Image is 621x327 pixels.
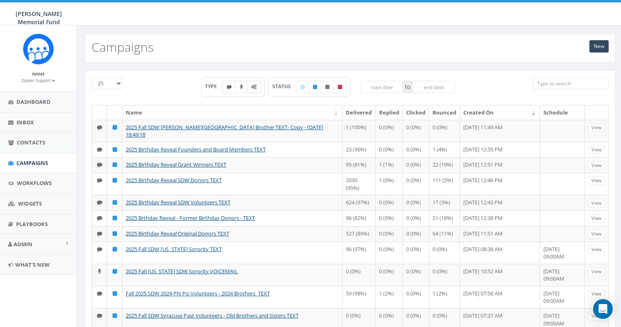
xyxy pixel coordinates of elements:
[113,200,117,205] i: Published
[113,269,117,274] i: Published
[460,157,540,173] td: [DATE] 12:51 PM
[126,161,226,168] a: 2025 Birthday Reveal Grant Winners TEXT
[97,125,102,130] i: Text SMS
[235,81,248,93] label: Ringless Voice Mail
[113,313,117,318] i: Published
[460,286,540,308] td: [DATE] 07:58 AM
[251,85,257,89] i: Automated Message
[403,81,412,93] span: to
[460,264,540,286] td: [DATE] 10:52 AM
[403,264,429,286] td: 0 (0%)
[343,264,376,286] td: 0 (0%)
[343,242,376,264] td: 96 (97%)
[429,142,460,158] td: 1 (4%)
[593,299,613,319] div: Open Intercom Messenger
[113,215,117,221] i: Published
[460,195,540,210] td: [DATE] 12:43 PM
[16,119,34,126] span: Inbox
[343,173,376,195] td: 2030 (95%)
[227,85,232,89] i: Text SMS
[588,199,605,208] a: View
[588,268,605,276] a: View
[403,120,429,142] td: 0 (0%)
[321,81,334,93] label: Unpublished
[113,125,117,130] i: Published
[16,98,51,105] span: Dashboard
[343,142,376,158] td: 23 (96%)
[429,173,460,195] td: 111 (5%)
[325,85,329,89] i: Unpublished
[32,71,45,77] small: Name
[97,200,102,205] i: Text SMS
[126,176,222,184] a: 2025 Birthday Reveal SDW Donors TEXT
[15,261,50,268] span: What's New
[113,247,117,252] i: Published
[126,245,222,253] a: 2025 Fall SDW [US_STATE] Sorority TEXT
[460,142,540,158] td: [DATE] 12:55 PM
[403,226,429,242] td: 0 (0%)
[403,242,429,264] td: 0 (0%)
[429,157,460,173] td: 22 (19%)
[540,264,585,286] td: [DATE] 09:00AM
[313,85,317,89] i: Published
[376,264,403,286] td: 0 (0%)
[361,81,403,93] input: start date
[308,81,322,93] label: Published
[126,312,299,319] a: 2025 Fall SDW Syracuse Past Volunteers - Old Brothers and Sisters TEXT
[113,178,117,183] i: Published
[533,77,609,89] input: Type to search
[17,139,45,146] span: Contacts
[23,34,54,64] img: Rally_Corp_Icon.png
[588,312,605,320] a: View
[126,268,238,275] a: 2025 Fall [US_STATE] SDW Sorority VOICEMAIL
[272,83,297,90] span: STATUS
[376,120,403,142] td: 0 (0%)
[296,81,309,93] label: Draft
[205,83,223,90] span: TYPE
[343,226,376,242] td: 527 (89%)
[16,10,62,26] span: [PERSON_NAME] Memorial Fund
[429,105,460,120] th: Bounced
[460,242,540,264] td: [DATE] 08:38 AM
[14,240,32,248] span: Admin
[429,264,460,286] td: 0 (0%)
[240,85,243,89] i: Ringless Voice Mail
[588,176,605,185] a: View
[126,146,266,153] a: 2025 Birthday Reveal Founders and Board Members TEXT
[343,195,376,210] td: 624 (97%)
[588,161,605,170] a: View
[403,210,429,226] td: 0 (0%)
[113,291,117,296] i: Published
[460,120,540,142] td: [DATE] 11:49 AM
[403,173,429,195] td: 0 (0%)
[126,290,270,297] a: Fall 2025 SDW 2024 Phi Psi Volunteers - 2024 Brothers_TEXT
[588,230,605,238] a: View
[376,195,403,210] td: 0 (0%)
[403,105,429,120] th: Clicked
[113,147,117,152] i: Published
[97,162,102,167] i: Text SMS
[376,173,403,195] td: 1 (0%)
[18,200,42,207] span: Widgets
[126,199,230,206] a: 2025 Birthday Reveal SDW Volunteers TEXT
[376,286,403,308] td: 1 (2%)
[126,214,255,222] a: 2025 Brthday Reveal - Former Birthday Donors - TEXT
[92,40,154,54] h2: Campaigns
[21,78,55,83] small: Zapier Support
[122,105,343,120] th: Name: activate to sort column ascending
[429,195,460,210] td: 17 (3%)
[403,142,429,158] td: 0 (0%)
[97,178,102,183] i: Text SMS
[21,76,55,84] a: Zapier Support
[412,81,455,93] input: end date
[97,215,102,221] i: Text SMS
[460,173,540,195] td: [DATE] 12:46 PM
[429,286,460,308] td: 1 (2%)
[16,159,48,167] span: Campaigns
[98,269,101,274] i: Ringless Voice Mail
[113,231,117,236] i: Published
[588,146,605,154] a: View
[589,40,609,53] a: New
[376,210,403,226] td: 0 (0%)
[376,242,403,264] td: 0 (0%)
